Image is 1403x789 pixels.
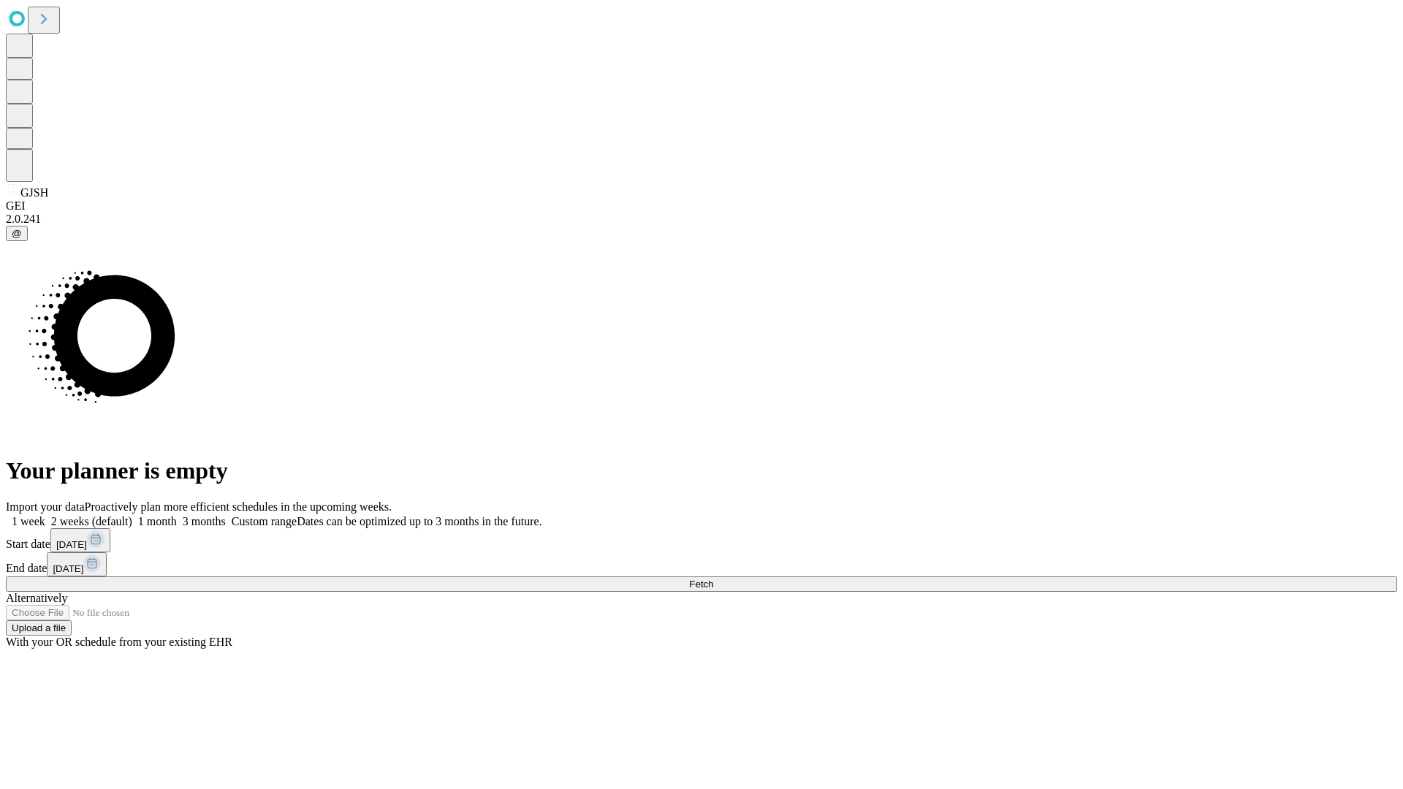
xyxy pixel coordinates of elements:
span: Proactively plan more efficient schedules in the upcoming weeks. [85,500,392,513]
span: Custom range [232,515,297,527]
div: End date [6,552,1397,576]
span: [DATE] [56,539,87,550]
button: [DATE] [50,528,110,552]
h1: Your planner is empty [6,457,1397,484]
span: [DATE] [53,563,83,574]
span: @ [12,228,22,239]
button: @ [6,226,28,241]
span: Alternatively [6,592,67,604]
span: GJSH [20,186,48,199]
button: [DATE] [47,552,107,576]
span: Import your data [6,500,85,513]
button: Fetch [6,576,1397,592]
span: With your OR schedule from your existing EHR [6,636,232,648]
div: GEI [6,199,1397,213]
div: Start date [6,528,1397,552]
span: Fetch [689,579,713,590]
span: 2 weeks (default) [51,515,132,527]
div: 2.0.241 [6,213,1397,226]
button: Upload a file [6,620,72,636]
span: 3 months [183,515,226,527]
span: 1 week [12,515,45,527]
span: 1 month [138,515,177,527]
span: Dates can be optimized up to 3 months in the future. [297,515,541,527]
